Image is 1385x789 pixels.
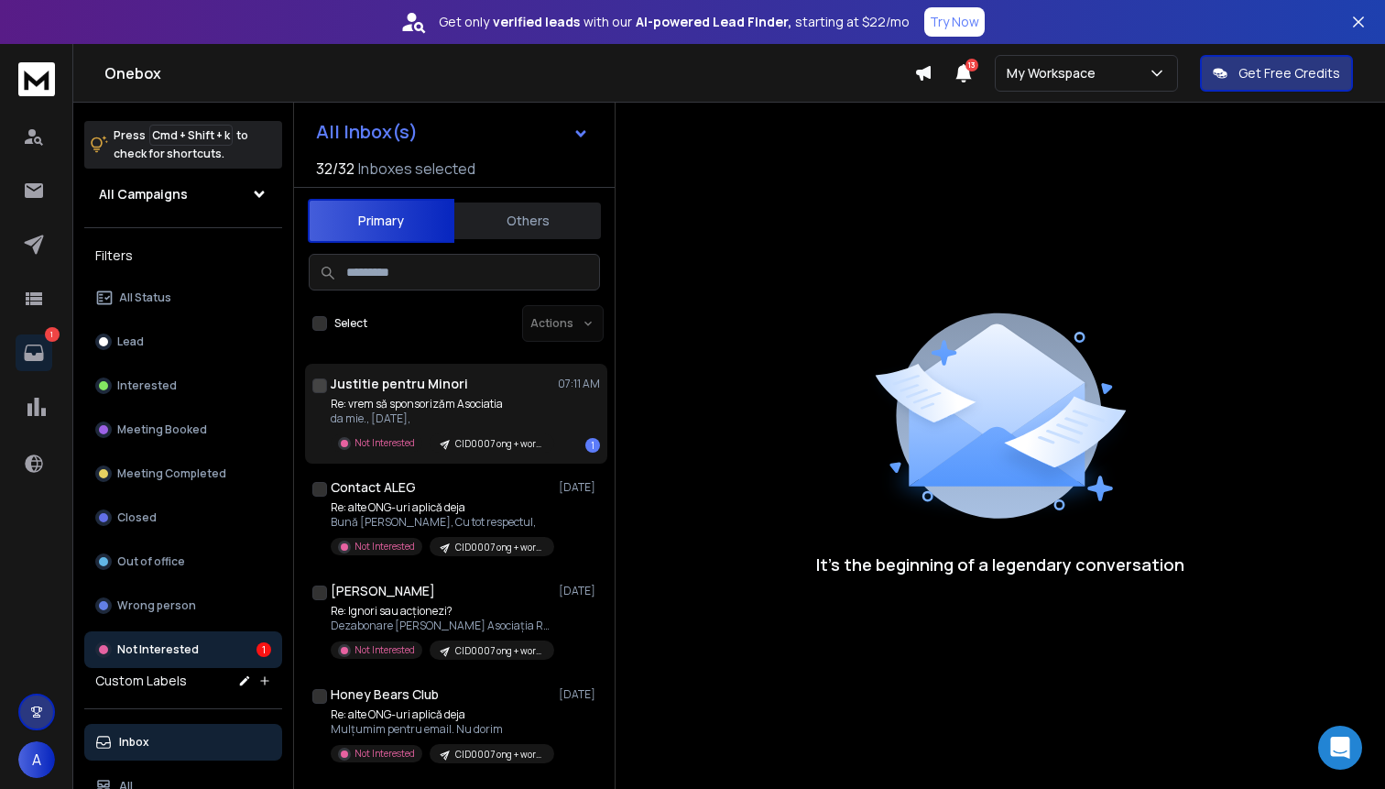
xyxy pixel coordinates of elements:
p: CID0007 ong + workshop [455,541,543,554]
strong: AI-powered Lead Finder, [636,13,791,31]
h1: [PERSON_NAME] [331,582,435,600]
button: A [18,741,55,778]
p: 07:11 AM [558,377,600,391]
strong: verified leads [493,13,580,31]
span: 32 / 32 [316,158,354,180]
p: Get only with our starting at $22/mo [439,13,910,31]
button: Meeting Completed [84,455,282,492]
h3: Inboxes selected [358,158,475,180]
p: Lead [117,334,144,349]
h1: Onebox [104,62,914,84]
h1: Honey Bears Club [331,685,439,704]
h1: Contact ALEG [331,478,416,497]
button: Interested [84,367,282,404]
p: All Status [119,290,171,305]
button: Others [454,201,601,241]
button: Get Free Credits [1200,55,1353,92]
p: Re: alte ONG-uri aplică deja [331,500,551,515]
p: Re: alte ONG-uri aplică deja [331,707,551,722]
p: Interested [117,378,177,393]
p: Meeting Completed [117,466,226,481]
h1: All Campaigns [99,185,188,203]
p: Get Free Credits [1238,64,1340,82]
p: Out of office [117,554,185,569]
button: Inbox [84,724,282,761]
span: 13 [965,59,978,71]
p: Not Interested [354,747,415,761]
img: logo [18,62,55,96]
p: Inbox [119,735,149,750]
label: Select [334,316,367,331]
button: All Campaigns [84,176,282,213]
p: [DATE] [559,584,600,598]
p: [DATE] [559,480,600,495]
button: Not Interested1 [84,631,282,668]
p: It’s the beginning of a legendary conversation [816,552,1184,577]
h3: Custom Labels [95,672,187,690]
p: CID0007 ong + workshop [455,748,543,762]
p: My Workspace [1007,64,1103,82]
p: Press to check for shortcuts. [114,126,248,163]
p: CID0007 ong + workshop [455,644,543,658]
button: Closed [84,499,282,536]
p: da mie., [DATE], [331,411,551,426]
p: 1 [45,327,60,342]
p: Re: Ignori sau acționezi? [331,604,551,619]
button: Out of office [84,543,282,580]
button: Lead [84,323,282,360]
p: Mulțumim pentru email. Nu dorim [331,722,551,737]
div: Open Intercom Messenger [1318,726,1362,770]
p: Meeting Booked [117,422,207,437]
p: Not Interested [117,642,199,657]
button: Wrong person [84,587,282,624]
p: Bună [PERSON_NAME], Cu tot respectul, [331,515,551,530]
div: 1 [585,438,600,453]
button: All Status [84,279,282,316]
p: Re: vrem să sponsorizăm Asociatia [331,397,551,411]
button: Meeting Booked [84,411,282,448]
div: 1 [256,642,271,657]
button: All Inbox(s) [301,114,604,150]
p: Not Interested [354,540,415,553]
h1: All Inbox(s) [316,123,418,141]
button: Primary [308,199,454,243]
a: 1 [16,334,52,371]
span: Cmd + Shift + k [149,125,233,146]
p: Not Interested [354,643,415,657]
p: Not Interested [354,436,415,450]
p: CID0007 ong + workshop [455,437,543,451]
p: [DATE] [559,687,600,702]
p: Closed [117,510,157,525]
p: Dezabonare [PERSON_NAME] Asociația Reality [331,619,551,633]
p: Try Now [930,13,979,31]
h3: Filters [84,243,282,268]
p: Wrong person [117,598,196,613]
button: Try Now [924,7,985,37]
h1: Justitie pentru Minori [331,375,468,393]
